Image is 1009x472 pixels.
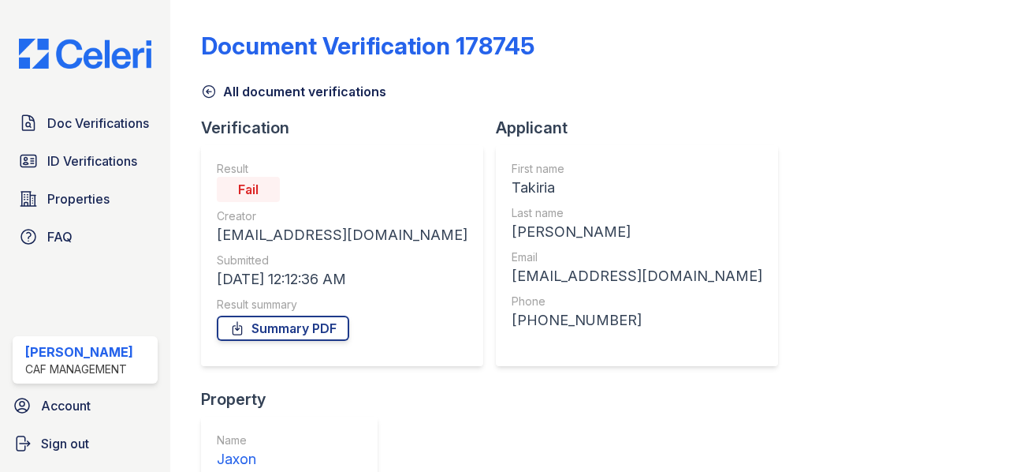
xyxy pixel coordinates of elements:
a: Name Jaxon [217,433,322,470]
a: Account [6,390,164,421]
div: Name [217,433,322,448]
img: CE_Logo_Blue-a8612792a0a2168367f1c8372b55b34899dd931a85d93a1a3d3e32e68fde9ad4.png [6,39,164,69]
a: ID Verifications [13,145,158,177]
span: Properties [47,189,110,208]
div: Submitted [217,253,467,268]
div: [PHONE_NUMBER] [512,309,762,332]
div: Phone [512,294,762,309]
div: [PERSON_NAME] [25,343,133,361]
div: [EMAIL_ADDRESS][DOMAIN_NAME] [512,265,762,287]
div: [PERSON_NAME] [512,221,762,243]
div: Takiria [512,177,762,199]
span: FAQ [47,227,73,246]
div: Result [217,161,467,177]
a: FAQ [13,221,158,253]
a: Properties [13,183,158,215]
div: Jaxon [217,448,322,470]
a: Sign out [6,428,164,459]
span: Account [41,396,91,415]
a: All document verifications [201,82,386,101]
div: Property [201,388,390,410]
div: [EMAIL_ADDRESS][DOMAIN_NAME] [217,224,467,246]
div: Email [512,249,762,265]
div: Last name [512,205,762,221]
div: Applicant [496,117,791,139]
div: Document Verification 178745 [201,32,534,60]
div: Creator [217,208,467,224]
a: Summary PDF [217,316,349,341]
div: First name [512,161,762,177]
div: CAF Management [25,361,133,377]
div: Verification [201,117,496,139]
div: Fail [217,177,280,202]
div: Result summary [217,297,467,313]
span: Sign out [41,434,89,453]
div: [DATE] 12:12:36 AM [217,268,467,290]
a: Doc Verifications [13,107,158,139]
span: Doc Verifications [47,114,149,133]
span: ID Verifications [47,152,137,170]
